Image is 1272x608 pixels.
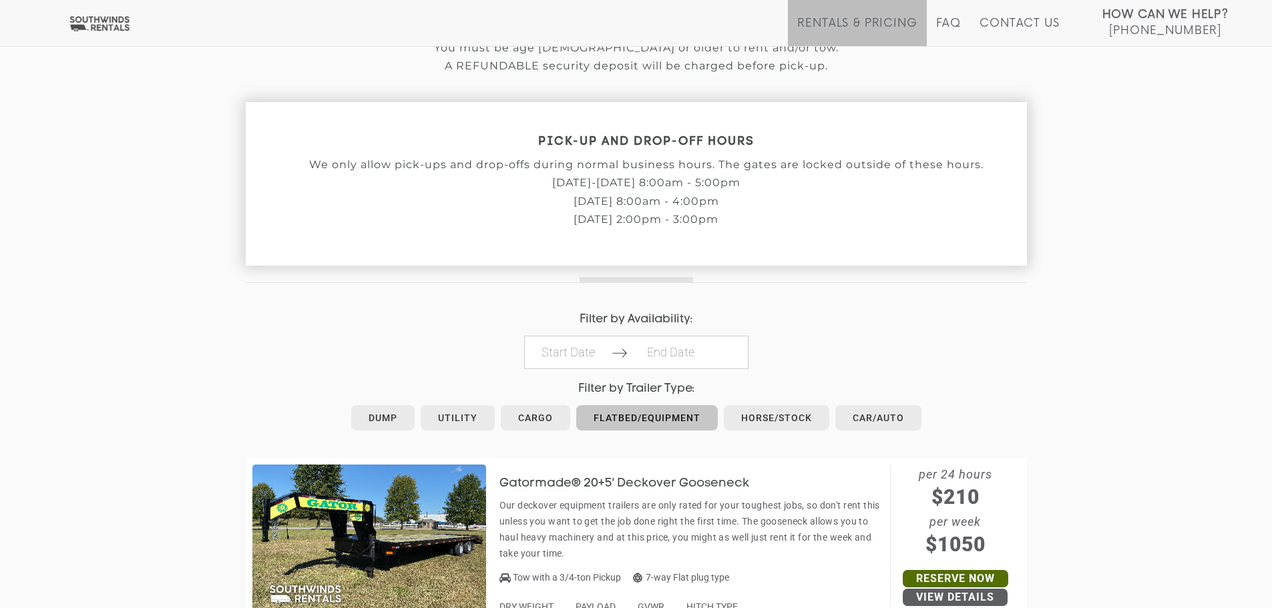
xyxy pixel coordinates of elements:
h4: Filter by Availability: [246,313,1027,326]
a: Horse/Stock [724,405,829,430]
a: Gatormade® 20+5' Deckover Gooseneck [499,477,769,488]
a: How Can We Help? [PHONE_NUMBER] [1102,7,1229,36]
span: [PHONE_NUMBER] [1109,24,1221,37]
p: Our deckover equipment trailers are only rated for your toughest jobs, so don't rent this unless ... [499,497,883,561]
a: Utility [421,405,495,430]
a: Flatbed/Equipment [576,405,718,430]
a: Car/Auto [835,405,921,430]
a: View Details [903,589,1008,606]
span: per 24 hours per week [891,465,1020,559]
h4: Filter by Trailer Type: [246,382,1027,395]
p: We only allow pick-ups and drop-offs during normal business hours. The gates are locked outside o... [246,159,1047,171]
a: Rentals & Pricing [797,17,917,46]
a: Reserve Now [903,570,1008,587]
a: FAQ [936,17,962,46]
p: You must be age [DEMOGRAPHIC_DATA] or older to rent and/or tow. [246,42,1027,54]
strong: How Can We Help? [1102,8,1229,21]
img: Southwinds Rentals Logo [67,15,132,32]
a: Contact Us [980,17,1059,46]
span: $1050 [891,529,1020,559]
p: A REFUNDABLE security deposit will be charged before pick-up. [246,60,1027,72]
span: $210 [891,482,1020,512]
strong: PICK-UP AND DROP-OFF HOURS [538,136,755,147]
a: Dump [351,405,415,430]
p: [DATE] 8:00am - 4:00pm [246,196,1047,208]
h3: Gatormade® 20+5' Deckover Gooseneck [499,477,769,491]
span: Tow with a 3/4-ton Pickup [513,572,621,583]
span: 7-way Flat plug type [633,572,729,583]
p: [DATE]-[DATE] 8:00am - 5:00pm [246,177,1047,189]
p: [DATE] 2:00pm - 3:00pm [246,214,1047,226]
a: Cargo [501,405,570,430]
